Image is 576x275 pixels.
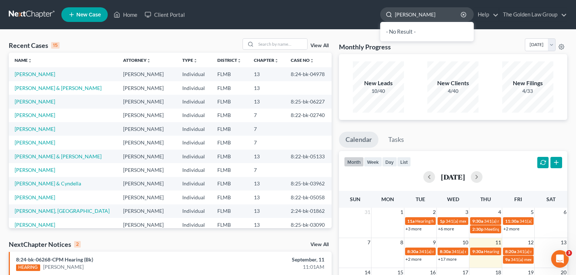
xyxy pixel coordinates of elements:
[211,136,248,149] td: FLMB
[248,177,285,191] td: 13
[211,95,248,108] td: FLMB
[43,263,84,271] a: [PERSON_NAME]
[217,57,241,63] a: Districtunfold_more
[248,109,285,122] td: 7
[474,8,499,21] a: Help
[503,226,519,231] a: +2 more
[367,238,371,247] span: 7
[505,257,510,262] span: 9a
[176,122,211,136] td: Individual
[176,177,211,191] td: Individual
[117,122,176,136] td: [PERSON_NAME]
[432,238,436,247] span: 9
[248,150,285,163] td: 13
[117,177,176,191] td: [PERSON_NAME]
[211,163,248,177] td: FLMB
[15,180,81,187] a: [PERSON_NAME] & Cyndella
[117,109,176,122] td: [PERSON_NAME]
[285,67,331,81] td: 8:24-bk-04978
[248,122,285,136] td: 7
[419,249,489,254] span: 341(a) meeting for [PERSON_NAME]
[110,8,141,21] a: Home
[285,95,331,108] td: 8:25-bk-06227
[248,136,285,149] td: 7
[310,59,314,63] i: unfold_more
[527,238,534,247] span: 12
[15,57,32,63] a: Nameunfold_more
[407,249,418,254] span: 8:30a
[15,112,55,118] a: [PERSON_NAME]
[382,157,397,167] button: day
[285,191,331,204] td: 8:22-bk-05058
[505,218,519,224] span: 11:30a
[9,240,81,249] div: NextChapter Notices
[339,132,378,148] a: Calendar
[117,163,176,177] td: [PERSON_NAME]
[176,136,211,149] td: Individual
[248,204,285,218] td: 13
[380,22,474,41] div: - No Result -
[405,256,421,262] a: +2 more
[248,81,285,95] td: 13
[176,191,211,204] td: Individual
[484,226,565,232] span: Meeting of Creditors for [PERSON_NAME]
[441,173,465,181] h2: [DATE]
[211,191,248,204] td: FLMB
[117,150,176,163] td: [PERSON_NAME]
[427,87,478,95] div: 4/40
[285,218,331,231] td: 8:25-bk-03090
[176,218,211,231] td: Individual
[465,208,469,216] span: 3
[462,238,469,247] span: 10
[15,153,102,159] a: [PERSON_NAME] & [PERSON_NAME]
[176,109,211,122] td: Individual
[16,256,93,263] a: 8:24-bk-06268-CPM Hearing (Bk)
[176,67,211,81] td: Individual
[176,204,211,218] td: Individual
[499,8,567,21] a: The Golden Law Group
[193,59,198,63] i: unfold_more
[451,249,522,254] span: 341(a) meeting for [PERSON_NAME]
[381,196,394,202] span: Mon
[256,39,307,49] input: Search by name...
[353,79,404,87] div: New Leads
[211,67,248,81] td: FLMB
[563,208,567,216] span: 6
[405,226,421,231] a: +3 more
[395,8,462,21] input: Search by name...
[480,196,491,202] span: Thu
[497,208,502,216] span: 4
[28,59,32,63] i: unfold_more
[176,95,211,108] td: Individual
[440,218,445,224] span: 1p
[447,196,459,202] span: Wed
[495,238,502,247] span: 11
[285,177,331,191] td: 8:25-bk-03962
[9,41,60,50] div: Recent Cases
[505,249,516,254] span: 8:20a
[176,150,211,163] td: Individual
[15,139,55,146] a: [PERSON_NAME]
[310,242,329,247] a: View All
[117,218,176,231] td: [PERSON_NAME]
[350,196,361,202] span: Sun
[51,42,60,49] div: 15
[123,57,151,63] a: Attorneyunfold_more
[226,263,324,271] div: 11:01AM
[15,222,55,228] a: [PERSON_NAME]
[176,163,211,177] td: Individual
[438,226,454,231] a: +6 more
[484,218,554,224] span: 341(a) meeting for [PERSON_NAME]
[285,109,331,122] td: 8:22-bk-02740
[74,241,81,248] div: 2
[502,79,553,87] div: New Filings
[427,79,478,87] div: New Clients
[248,191,285,204] td: 13
[117,191,176,204] td: [PERSON_NAME]
[310,43,329,48] a: View All
[211,81,248,95] td: FLMB
[15,98,55,105] a: [PERSON_NAME]
[514,196,522,202] span: Fri
[15,208,110,214] a: [PERSON_NAME], [GEOGRAPHIC_DATA]
[15,167,55,173] a: [PERSON_NAME]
